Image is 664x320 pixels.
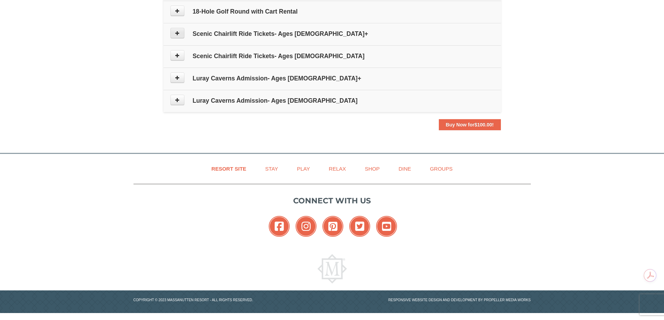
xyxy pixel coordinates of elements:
[474,122,492,127] span: $100.00
[128,297,332,303] p: Copyright © 2023 Massanutten Resort - All Rights Reserved.
[318,254,347,283] img: Massanutten Resort Logo
[257,161,287,177] a: Stay
[203,161,255,177] a: Resort Site
[170,97,494,104] h4: Luray Caverns Admission- Ages [DEMOGRAPHIC_DATA]
[170,8,494,15] h4: 18-Hole Golf Round with Cart Rental
[356,161,389,177] a: Shop
[439,119,501,130] button: Buy Now for$100.00!
[170,75,494,82] h4: Luray Caverns Admission- Ages [DEMOGRAPHIC_DATA]+
[170,30,494,37] h4: Scenic Chairlift Ride Tickets- Ages [DEMOGRAPHIC_DATA]+
[421,161,461,177] a: Groups
[446,122,494,127] strong: Buy Now for !
[288,161,319,177] a: Play
[390,161,420,177] a: Dine
[320,161,354,177] a: Relax
[388,298,531,302] a: Responsive website design and development by Propeller Media Works
[170,53,494,60] h4: Scenic Chairlift Ride Tickets- Ages [DEMOGRAPHIC_DATA]
[133,195,531,206] p: Connect with us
